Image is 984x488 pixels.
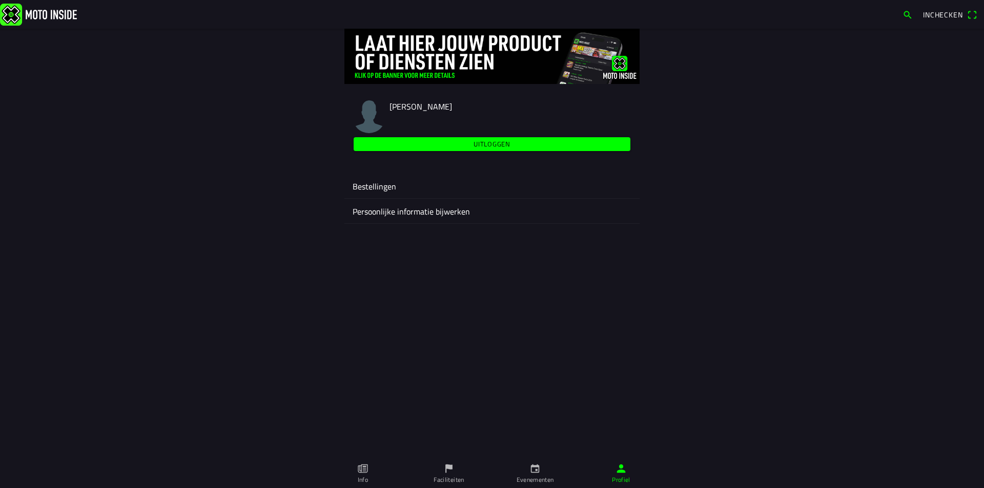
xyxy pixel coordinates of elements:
ion-icon: paper [357,463,368,474]
a: search [897,6,918,23]
ion-label: Evenementen [517,475,554,484]
ion-label: Bestellingen [353,180,631,193]
ion-icon: person [616,463,627,474]
ion-icon: calendar [529,463,541,474]
span: [PERSON_NAME] [389,100,452,113]
ion-icon: flag [443,463,455,474]
ion-label: Info [358,475,368,484]
span: Inchecken [923,9,963,20]
a: Incheckenqr scanner [918,6,982,23]
ion-label: Profiel [612,475,630,484]
ion-label: Persoonlijke informatie bijwerken [353,205,631,218]
img: moto-inside-avatar.png [353,100,385,133]
img: 4Lg0uCZZgYSq9MW2zyHRs12dBiEH1AZVHKMOLPl0.jpg [344,29,640,84]
ion-label: Faciliteiten [434,475,464,484]
ion-button: Uitloggen [354,137,630,151]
